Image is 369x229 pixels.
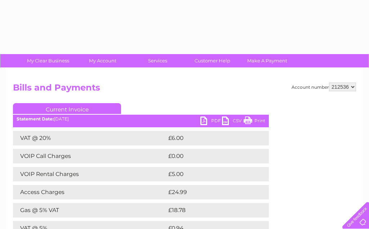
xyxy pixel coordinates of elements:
[237,54,297,67] a: Make A Payment
[13,131,166,145] td: VAT @ 20%
[13,83,356,96] h2: Bills and Payments
[128,54,187,67] a: Services
[200,116,222,127] a: PDF
[166,167,252,181] td: £5.00
[166,185,255,199] td: £24.99
[13,149,166,163] td: VOIP Call Charges
[166,203,254,217] td: £18.78
[18,54,78,67] a: My Clear Business
[13,103,121,114] a: Current Invoice
[13,116,269,122] div: [DATE]
[292,83,356,91] div: Account number
[73,54,133,67] a: My Account
[13,203,166,217] td: Gas @ 5% VAT
[166,131,252,145] td: £6.00
[244,116,265,127] a: Print
[166,149,252,163] td: £0.00
[17,116,54,122] b: Statement Date:
[13,185,166,199] td: Access Charges
[13,167,166,181] td: VOIP Rental Charges
[222,116,244,127] a: CSV
[183,54,242,67] a: Customer Help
